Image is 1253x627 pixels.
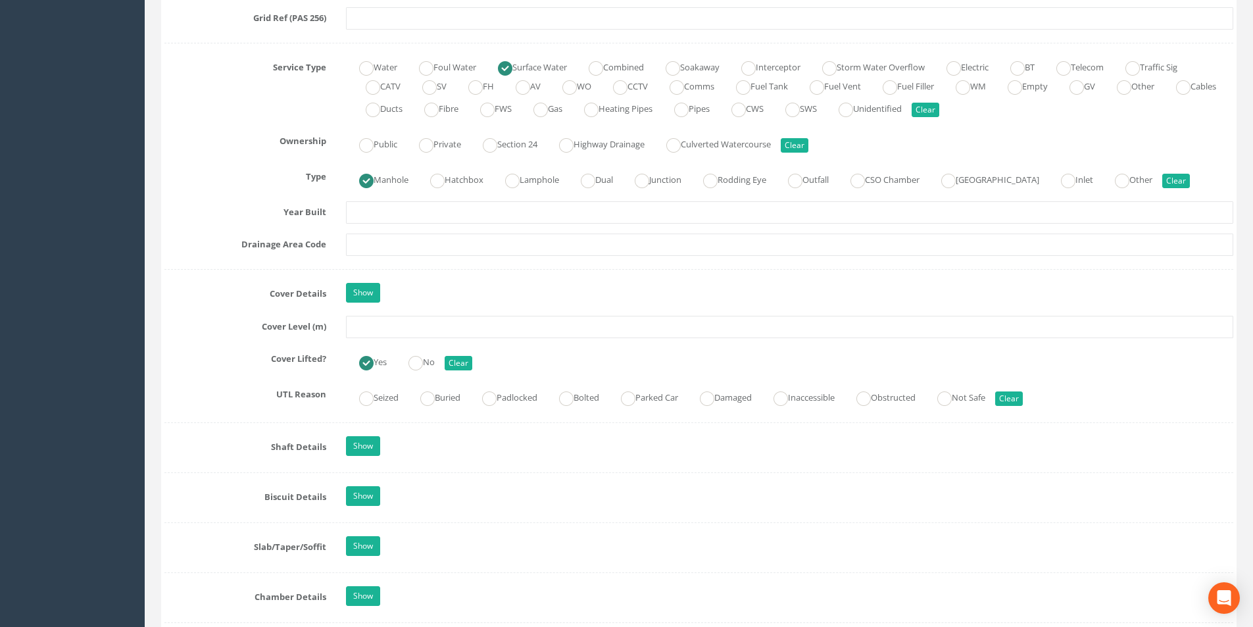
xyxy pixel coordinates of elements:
[155,130,336,147] label: Ownership
[346,169,408,188] label: Manhole
[546,387,599,406] label: Bolted
[1163,76,1216,95] label: Cables
[775,169,829,188] label: Outfall
[155,234,336,251] label: Drainage Area Code
[455,76,494,95] label: FH
[155,384,336,401] label: UTL Reason
[728,57,800,76] label: Interceptor
[690,169,766,188] label: Rodding Eye
[924,387,985,406] label: Not Safe
[155,536,336,553] label: Slab/Taper/Soffit
[809,57,925,76] label: Storm Water Overflow
[656,76,714,95] label: Comms
[520,98,562,117] label: Gas
[485,57,567,76] label: Surface Water
[781,138,808,153] button: Clear
[661,98,710,117] label: Pipes
[353,98,403,117] label: Ducts
[407,387,460,406] label: Buried
[155,486,336,503] label: Biscuit Details
[406,57,476,76] label: Foul Water
[492,169,559,188] label: Lamphole
[622,169,681,188] label: Junction
[995,391,1023,406] button: Clear
[155,436,336,453] label: Shaft Details
[928,169,1039,188] label: [GEOGRAPHIC_DATA]
[723,76,788,95] label: Fuel Tank
[546,134,645,153] label: Highway Drainage
[155,201,336,218] label: Year Built
[825,98,902,117] label: Unidentified
[718,98,764,117] label: CWS
[933,57,989,76] label: Electric
[943,76,986,95] label: WM
[653,134,771,153] label: Culverted Watercourse
[155,316,336,333] label: Cover Level (m)
[608,387,678,406] label: Parked Car
[470,134,537,153] label: Section 24
[346,387,399,406] label: Seized
[346,351,387,370] label: Yes
[837,169,920,188] label: CSO Chamber
[652,57,720,76] label: Soakaway
[843,387,916,406] label: Obstructed
[155,283,336,300] label: Cover Details
[568,169,613,188] label: Dual
[409,76,447,95] label: SV
[406,134,461,153] label: Private
[1104,76,1154,95] label: Other
[870,76,934,95] label: Fuel Filler
[1208,582,1240,614] div: Open Intercom Messenger
[395,351,435,370] label: No
[155,7,336,24] label: Grid Ref (PAS 256)
[346,283,380,303] a: Show
[353,76,401,95] label: CATV
[1043,57,1104,76] label: Telecom
[445,356,472,370] button: Clear
[503,76,541,95] label: AV
[417,169,483,188] label: Hatchbox
[155,586,336,603] label: Chamber Details
[1048,169,1093,188] label: Inlet
[760,387,835,406] label: Inaccessible
[155,166,336,183] label: Type
[346,586,380,606] a: Show
[346,536,380,556] a: Show
[346,134,397,153] label: Public
[467,98,512,117] label: FWS
[571,98,652,117] label: Heating Pipes
[772,98,817,117] label: SWS
[1162,174,1190,188] button: Clear
[155,57,336,74] label: Service Type
[346,486,380,506] a: Show
[600,76,648,95] label: CCTV
[912,103,939,117] button: Clear
[997,57,1035,76] label: BT
[995,76,1048,95] label: Empty
[346,436,380,456] a: Show
[1056,76,1095,95] label: GV
[155,348,336,365] label: Cover Lifted?
[1112,57,1177,76] label: Traffic Sig
[411,98,458,117] label: Fibre
[469,387,537,406] label: Padlocked
[549,76,591,95] label: WO
[687,387,752,406] label: Damaged
[797,76,861,95] label: Fuel Vent
[576,57,644,76] label: Combined
[1102,169,1152,188] label: Other
[346,57,397,76] label: Water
